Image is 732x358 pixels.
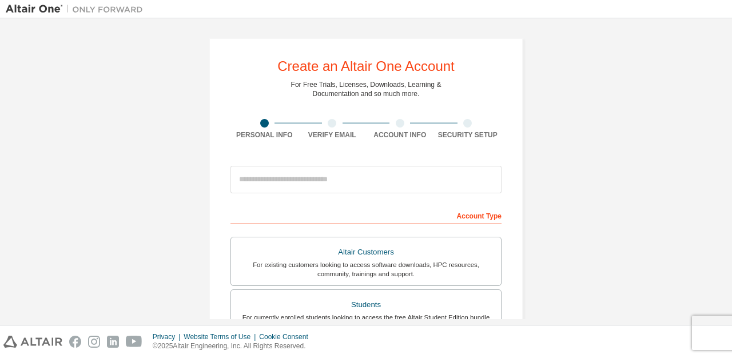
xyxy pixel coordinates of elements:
[230,206,502,224] div: Account Type
[238,260,494,279] div: For existing customers looking to access software downloads, HPC resources, community, trainings ...
[6,3,149,15] img: Altair One
[153,341,315,351] p: © 2025 Altair Engineering, Inc. All Rights Reserved.
[238,313,494,331] div: For currently enrolled students looking to access the free Altair Student Edition bundle and all ...
[259,332,315,341] div: Cookie Consent
[434,130,502,140] div: Security Setup
[299,130,367,140] div: Verify Email
[238,244,494,260] div: Altair Customers
[291,80,441,98] div: For Free Trials, Licenses, Downloads, Learning & Documentation and so much more.
[153,332,184,341] div: Privacy
[126,336,142,348] img: youtube.svg
[238,297,494,313] div: Students
[366,130,434,140] div: Account Info
[69,336,81,348] img: facebook.svg
[3,336,62,348] img: altair_logo.svg
[230,130,299,140] div: Personal Info
[107,336,119,348] img: linkedin.svg
[184,332,259,341] div: Website Terms of Use
[277,59,455,73] div: Create an Altair One Account
[88,336,100,348] img: instagram.svg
